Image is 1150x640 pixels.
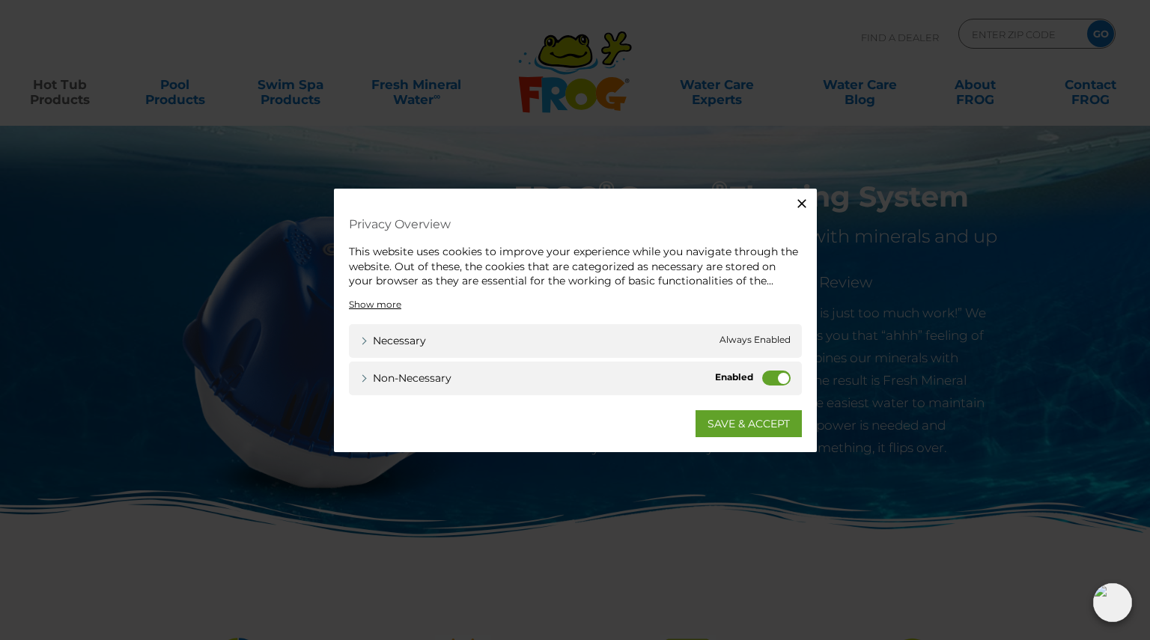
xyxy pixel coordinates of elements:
[1093,583,1132,622] img: openIcon
[360,370,451,385] a: Non-necessary
[360,332,426,348] a: Necessary
[349,245,802,289] div: This website uses cookies to improve your experience while you navigate through the website. Out ...
[696,409,802,436] a: SAVE & ACCEPT
[349,211,802,237] h4: Privacy Overview
[349,297,401,311] a: Show more
[719,332,791,348] span: Always Enabled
